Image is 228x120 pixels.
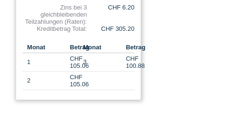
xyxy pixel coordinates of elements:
td: 2 [22,72,70,90]
td: CHF 105.06 [70,53,78,72]
td: 3 [78,53,126,72]
th: Betrag [126,42,134,53]
td: 1 [22,53,70,72]
th: Monat [78,42,126,53]
th: Monat [22,42,70,53]
div: CHF 6.20 [87,4,134,11]
td: CHF 105.06 [70,72,78,90]
th: Betrag [70,42,78,53]
div: Zins bei 3 gleichbleibenden Teilzahlungen (Raten): [22,4,87,25]
div: CHF 305.20 [87,25,134,32]
td: CHF 100.88 [126,53,134,72]
div: Kreditbetrag Total: [22,25,87,32]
